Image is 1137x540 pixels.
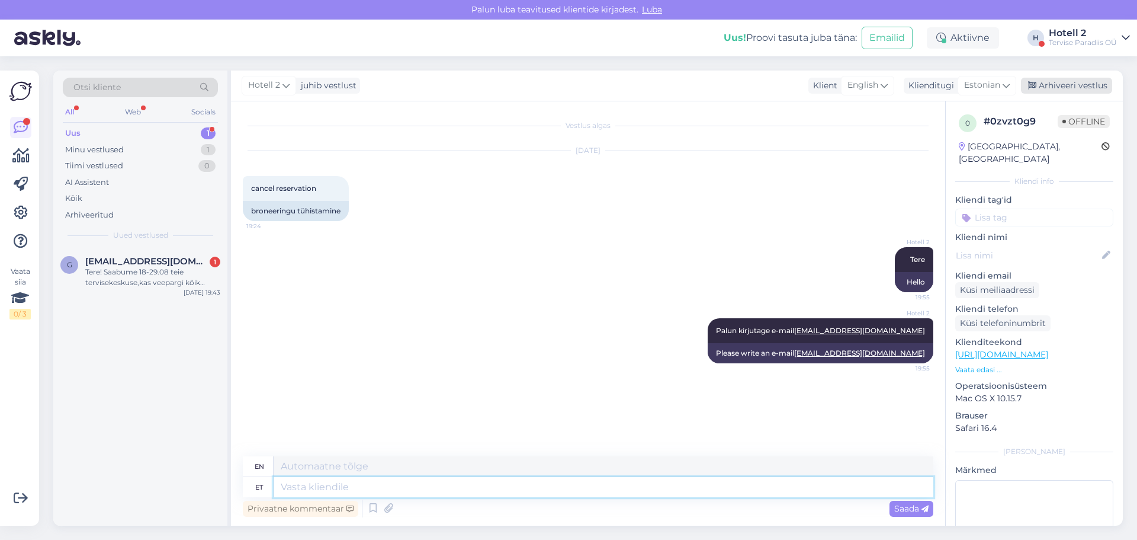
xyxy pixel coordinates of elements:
[885,364,930,373] span: 19:55
[894,503,929,514] span: Saada
[9,80,32,103] img: Askly Logo
[847,79,878,92] span: English
[955,422,1113,434] p: Safari 16.4
[885,293,930,302] span: 19:55
[184,288,220,297] div: [DATE] 19:43
[638,4,666,15] span: Luba
[794,326,925,335] a: [EMAIL_ADDRESS][DOMAIN_NAME]
[955,303,1113,315] p: Kliendi telefon
[123,104,143,120] div: Web
[243,201,349,221] div: broneeringu tühistamine
[210,257,220,267] div: 1
[243,501,358,517] div: Privaatne kommentaar
[9,309,31,319] div: 0 / 3
[955,315,1051,331] div: Küsi telefoninumbrit
[955,231,1113,244] p: Kliendi nimi
[955,464,1113,477] p: Märkmed
[67,260,72,269] span: g
[955,194,1113,206] p: Kliendi tag'id
[955,176,1113,187] div: Kliendi info
[927,27,999,49] div: Aktiivne
[1021,78,1112,94] div: Arhiveeri vestlus
[895,272,933,292] div: Hello
[724,31,857,45] div: Proovi tasuta juba täna:
[201,144,216,156] div: 1
[65,193,82,205] div: Kõik
[959,140,1101,165] div: [GEOGRAPHIC_DATA], [GEOGRAPHIC_DATA]
[65,144,124,156] div: Minu vestlused
[255,456,264,477] div: en
[63,104,76,120] div: All
[243,145,933,156] div: [DATE]
[965,119,970,127] span: 0
[65,177,109,188] div: AI Assistent
[1049,28,1117,38] div: Hotell 2
[85,267,220,288] div: Tere! Saabume 18-29.08 teie tervisekeskuse,kas veepargi kõik atraktsioonid on siis avatud ja töök...
[955,270,1113,282] p: Kliendi email
[955,282,1039,298] div: Küsi meiliaadressi
[243,120,933,131] div: Vestlus algas
[955,446,1113,457] div: [PERSON_NAME]
[708,343,933,363] div: Please write an e-mail
[255,477,263,497] div: et
[794,349,925,357] a: [EMAIL_ADDRESS][DOMAIN_NAME]
[1058,115,1110,128] span: Offline
[189,104,218,120] div: Socials
[955,349,1048,360] a: [URL][DOMAIN_NAME]
[1049,28,1130,47] a: Hotell 2Tervise Paradiis OÜ
[73,81,121,94] span: Otsi kliente
[955,209,1113,226] input: Lisa tag
[716,326,925,335] span: Palun kirjutage e-mail
[904,79,954,92] div: Klienditugi
[9,266,31,319] div: Vaata siia
[955,410,1113,422] p: Brauser
[955,336,1113,349] p: Klienditeekond
[113,230,168,241] span: Uued vestlused
[65,160,123,172] div: Tiimi vestlused
[251,184,316,193] span: cancel reservation
[724,32,746,43] b: Uus!
[955,392,1113,405] p: Mac OS X 10.15.7
[85,256,208,267] span: gretesahharova@gmail.com
[885,238,930,247] span: Hotell 2
[201,127,216,139] div: 1
[65,209,114,221] div: Arhiveeritud
[1027,30,1044,46] div: H
[910,255,925,264] span: Tere
[964,79,1000,92] span: Estonian
[808,79,837,92] div: Klient
[955,380,1113,392] p: Operatsioonisüsteem
[984,114,1058,129] div: # 0zvzt0g9
[956,249,1100,262] input: Lisa nimi
[65,127,81,139] div: Uus
[296,79,356,92] div: juhib vestlust
[885,309,930,318] span: Hotell 2
[246,222,291,231] span: 19:24
[1049,38,1117,47] div: Tervise Paradiis OÜ
[198,160,216,172] div: 0
[955,365,1113,375] p: Vaata edasi ...
[862,27,913,49] button: Emailid
[248,79,280,92] span: Hotell 2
